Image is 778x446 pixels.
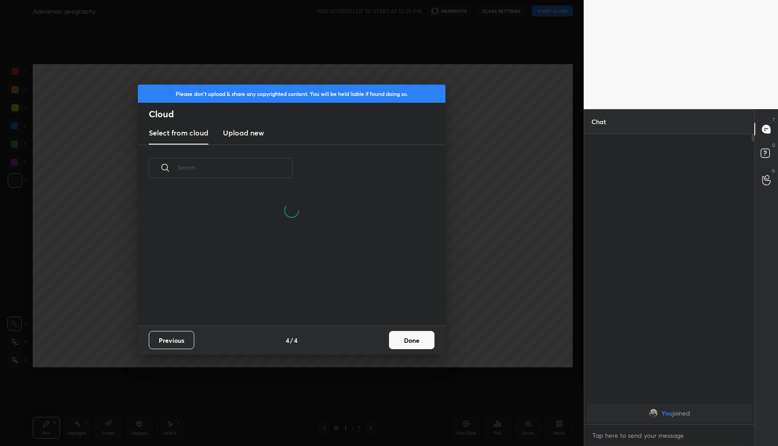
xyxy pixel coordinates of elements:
h3: Select from cloud [149,127,208,138]
input: Search [178,148,293,187]
button: Previous [149,331,194,349]
img: 2fdd300d0a60438a9566a832db643c4c.jpg [649,409,658,418]
span: You [662,410,672,417]
div: Please don't upload & share any copyrighted content. You will be held liable if found doing so. [138,85,445,103]
p: G [772,167,775,174]
button: Done [389,331,434,349]
h4: 4 [286,336,289,345]
p: Chat [584,110,613,134]
span: joined [672,410,690,417]
div: grid [584,402,755,424]
h4: 4 [294,336,298,345]
h3: Upload new [223,127,264,138]
h2: Cloud [149,108,445,120]
p: T [773,116,775,123]
p: D [772,142,775,149]
h4: / [290,336,293,345]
